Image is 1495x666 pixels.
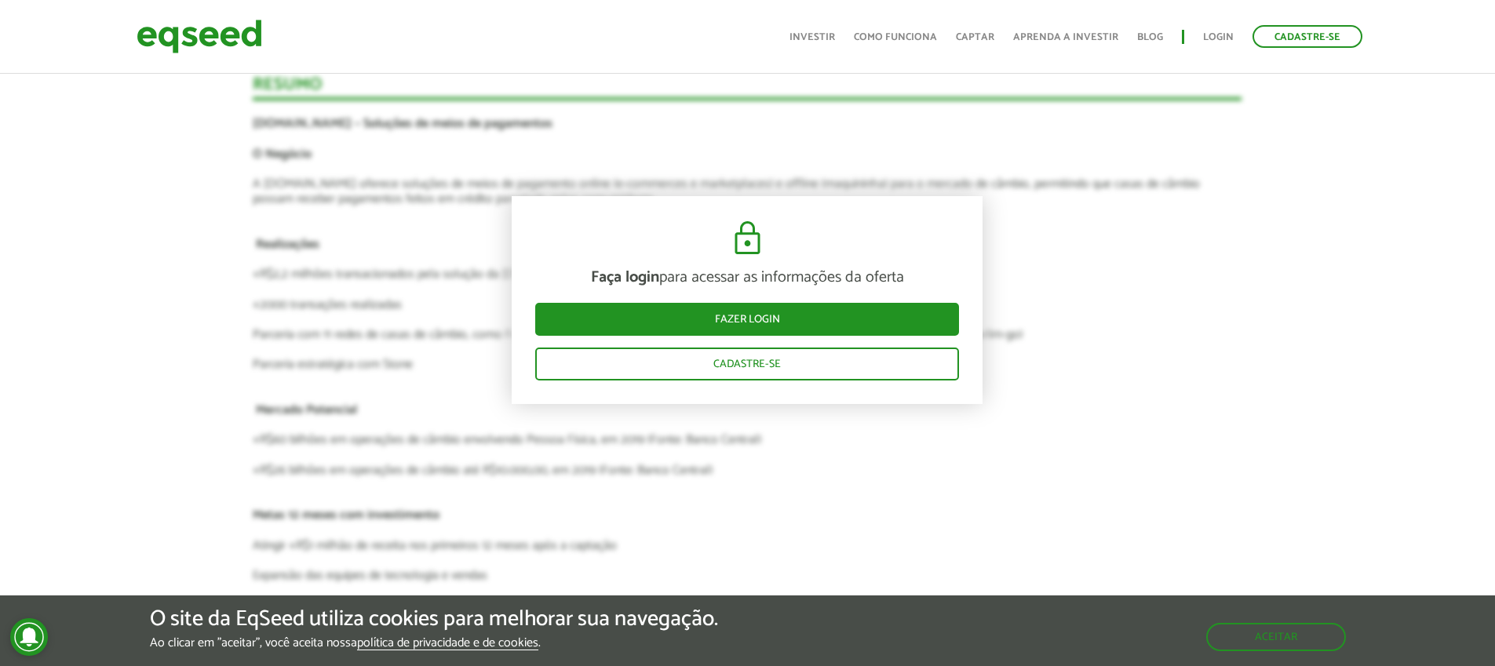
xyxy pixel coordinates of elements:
[535,268,959,287] p: para acessar as informações da oferta
[956,32,994,42] a: Captar
[1203,32,1234,42] a: Login
[1253,25,1362,48] a: Cadastre-se
[535,303,959,336] a: Fazer login
[1206,623,1346,651] button: Aceitar
[854,32,937,42] a: Como funciona
[591,264,659,290] strong: Faça login
[728,220,767,257] img: cadeado.svg
[150,607,718,631] h5: O site da EqSeed utiliza cookies para melhorar sua navegação.
[789,32,835,42] a: Investir
[1137,32,1163,42] a: Blog
[150,635,718,650] p: Ao clicar em "aceitar", você aceita nossa .
[137,16,262,57] img: EqSeed
[357,637,538,650] a: política de privacidade e de cookies
[1013,32,1118,42] a: Aprenda a investir
[535,348,959,380] a: Cadastre-se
